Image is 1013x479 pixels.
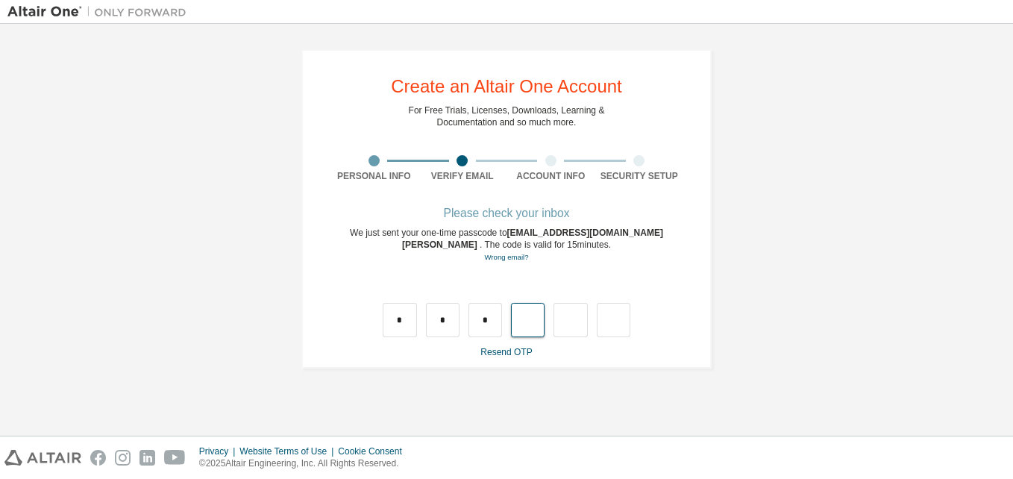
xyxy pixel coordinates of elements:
div: Create an Altair One Account [391,78,622,96]
div: We just sent your one-time passcode to . The code is valid for 15 minutes. [330,227,683,263]
a: Go back to the registration form [484,253,528,261]
div: Security Setup [595,170,684,182]
img: altair_logo.svg [4,450,81,466]
div: Cookie Consent [338,445,410,457]
span: [EMAIL_ADDRESS][DOMAIN_NAME][PERSON_NAME] [402,228,663,250]
div: Account Info [506,170,595,182]
div: For Free Trials, Licenses, Downloads, Learning & Documentation and so much more. [409,104,605,128]
p: © 2025 Altair Engineering, Inc. All Rights Reserved. [199,457,411,470]
img: instagram.svg [115,450,131,466]
a: Resend OTP [480,347,532,357]
img: facebook.svg [90,450,106,466]
div: Privacy [199,445,239,457]
div: Personal Info [330,170,418,182]
div: Verify Email [418,170,507,182]
img: linkedin.svg [139,450,155,466]
div: Website Terms of Use [239,445,338,457]
img: Altair One [7,4,194,19]
img: youtube.svg [164,450,186,466]
div: Please check your inbox [330,209,683,218]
